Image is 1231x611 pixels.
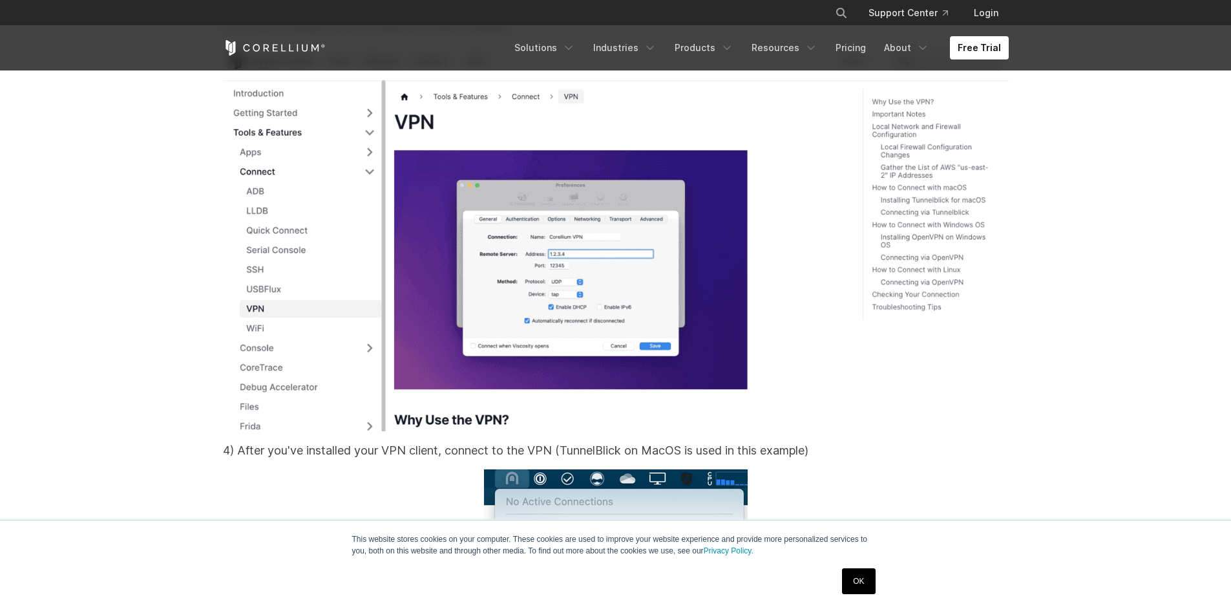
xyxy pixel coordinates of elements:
[223,442,1009,459] p: 4) After you've installed your VPN client, connect to the VPN (TunnelBlick on MacOS is used in th...
[507,36,1009,59] div: Navigation Menu
[830,1,853,25] button: Search
[950,36,1009,59] a: Free Trial
[858,1,958,25] a: Support Center
[223,43,1009,431] img: Screenshot%202023-07-10%20at%2013-00-11-png.png
[667,36,741,59] a: Products
[484,469,748,592] img: Screenshot%202023-07-07%20at%2012-13-03-png.png
[704,546,753,555] a: Privacy Policy.
[352,533,879,557] p: This website stores cookies on your computer. These cookies are used to improve your website expe...
[963,1,1009,25] a: Login
[507,36,583,59] a: Solutions
[223,40,326,56] a: Corellium Home
[819,1,1009,25] div: Navigation Menu
[842,568,875,594] a: OK
[876,36,937,59] a: About
[585,36,664,59] a: Industries
[828,36,874,59] a: Pricing
[744,36,825,59] a: Resources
